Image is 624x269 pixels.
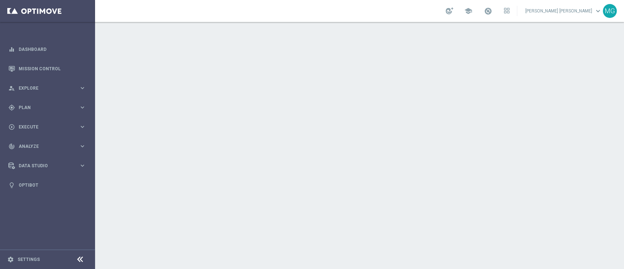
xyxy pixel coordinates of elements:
span: Data Studio [19,164,79,168]
button: play_circle_outline Execute keyboard_arrow_right [8,124,86,130]
div: Execute [8,124,79,130]
button: Data Studio keyboard_arrow_right [8,163,86,169]
button: person_search Explore keyboard_arrow_right [8,85,86,91]
a: [PERSON_NAME] [PERSON_NAME]keyboard_arrow_down [525,5,603,16]
div: Data Studio [8,162,79,169]
i: lightbulb [8,182,15,188]
span: Execute [19,125,79,129]
i: keyboard_arrow_right [79,85,86,91]
span: school [464,7,472,15]
div: Plan [8,104,79,111]
button: gps_fixed Plan keyboard_arrow_right [8,105,86,111]
i: settings [7,256,14,263]
a: Mission Control [19,59,86,78]
i: keyboard_arrow_right [79,143,86,150]
button: track_changes Analyze keyboard_arrow_right [8,143,86,149]
i: keyboard_arrow_right [79,104,86,111]
i: track_changes [8,143,15,150]
i: gps_fixed [8,104,15,111]
button: Mission Control [8,66,86,72]
a: Optibot [19,175,86,195]
i: play_circle_outline [8,124,15,130]
a: Dashboard [19,40,86,59]
i: keyboard_arrow_right [79,162,86,169]
button: equalizer Dashboard [8,46,86,52]
span: Plan [19,105,79,110]
div: Analyze [8,143,79,150]
div: Mission Control [8,59,86,78]
span: Analyze [19,144,79,149]
i: keyboard_arrow_right [79,123,86,130]
div: Dashboard [8,40,86,59]
i: person_search [8,85,15,91]
a: Settings [18,257,40,262]
span: Explore [19,86,79,90]
button: lightbulb Optibot [8,182,86,188]
div: Optibot [8,175,86,195]
div: MG [603,4,617,18]
i: equalizer [8,46,15,53]
div: Explore [8,85,79,91]
span: keyboard_arrow_down [594,7,602,15]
